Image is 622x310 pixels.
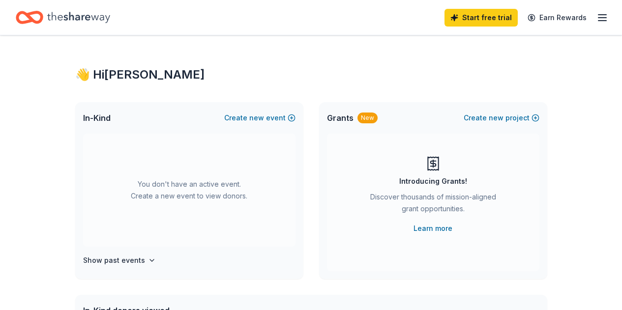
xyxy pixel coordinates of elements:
[357,113,378,123] div: New
[489,112,504,124] span: new
[16,6,110,29] a: Home
[399,175,467,187] div: Introducing Grants!
[83,254,156,266] button: Show past events
[83,112,111,124] span: In-Kind
[224,112,296,124] button: Createnewevent
[327,112,354,124] span: Grants
[464,112,539,124] button: Createnewproject
[249,112,264,124] span: new
[83,134,296,247] div: You don't have an active event. Create a new event to view donors.
[366,191,500,219] div: Discover thousands of mission-aligned grant opportunities.
[83,254,145,266] h4: Show past events
[522,9,592,27] a: Earn Rewards
[75,67,547,83] div: 👋 Hi [PERSON_NAME]
[444,9,518,27] a: Start free trial
[414,223,452,234] a: Learn more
